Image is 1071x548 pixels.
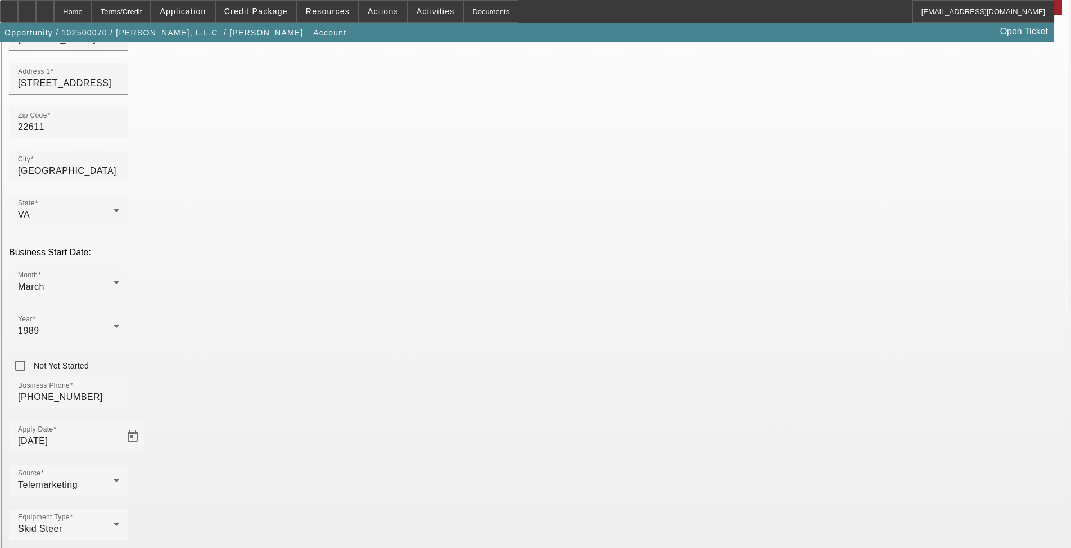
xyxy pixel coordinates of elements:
span: Activities [417,7,455,16]
span: Opportunity / 102500070 / [PERSON_NAME], L.L.C. / [PERSON_NAME] [4,28,304,37]
button: Activities [408,1,463,22]
span: Telemarketing [18,480,78,489]
span: VA [18,210,30,219]
p: Business Start Date: [9,248,1062,258]
button: Account [310,23,349,43]
span: March [18,282,44,291]
button: Credit Package [216,1,296,22]
button: Resources [297,1,358,22]
span: 1989 [18,326,39,335]
label: Not Yet Started [31,360,89,371]
mat-label: Source [18,470,40,477]
mat-label: State [18,200,35,207]
span: Resources [306,7,350,16]
span: Application [160,7,206,16]
button: Open calendar [121,425,144,448]
a: Open Ticket [996,22,1052,41]
mat-label: Year [18,316,33,323]
button: Actions [359,1,407,22]
mat-label: City [18,156,30,163]
mat-label: Business Phone [18,382,70,389]
span: Actions [368,7,399,16]
span: Skid Steer [18,524,62,533]
mat-label: Address 1 [18,68,50,75]
span: Credit Package [224,7,288,16]
mat-label: Month [18,272,38,279]
span: Account [313,28,346,37]
mat-label: Equipment Type [18,514,70,521]
button: Application [151,1,214,22]
mat-label: Zip Code [18,112,47,119]
mat-label: Apply Date [18,426,53,433]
